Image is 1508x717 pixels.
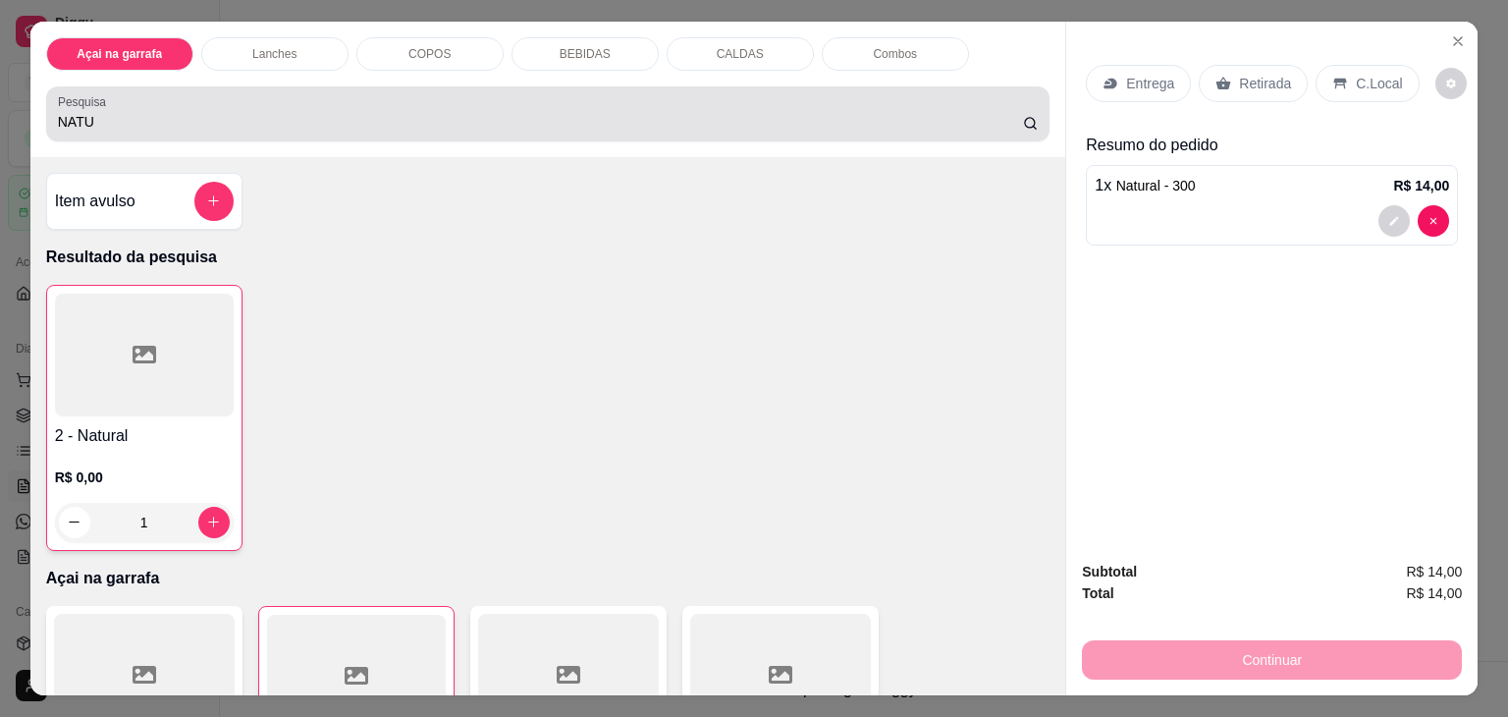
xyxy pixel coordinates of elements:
[58,93,113,110] label: Pesquisa
[1082,585,1113,601] strong: Total
[1239,74,1291,93] p: Retirada
[55,468,234,487] p: R$ 0,00
[1126,74,1174,93] p: Entrega
[1406,561,1462,582] span: R$ 14,00
[1393,176,1449,195] p: R$ 14,00
[717,46,764,62] p: CALDAS
[873,46,917,62] p: Combos
[408,46,451,62] p: COPOS
[46,567,1050,590] p: Açai na garrafa
[58,112,1023,132] input: Pesquisa
[1435,68,1467,99] button: decrease-product-quantity
[55,190,135,213] h4: Item avulso
[1082,564,1137,579] strong: Subtotal
[252,46,296,62] p: Lanches
[77,46,162,62] p: Açai na garrafa
[1418,205,1449,237] button: decrease-product-quantity
[560,46,611,62] p: BEBIDAS
[1406,582,1462,604] span: R$ 14,00
[1378,205,1410,237] button: decrease-product-quantity
[1442,26,1474,57] button: Close
[1356,74,1402,93] p: C.Local
[1116,178,1196,193] span: Natural - 300
[1095,174,1195,197] p: 1 x
[194,182,234,221] button: add-separate-item
[55,424,234,448] h4: 2 - Natural
[1086,134,1458,157] p: Resumo do pedido
[46,246,1050,269] p: Resultado da pesquisa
